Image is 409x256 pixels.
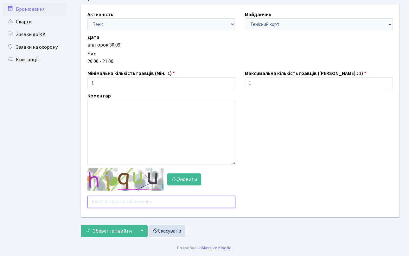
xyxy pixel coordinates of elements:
[3,28,67,41] a: Заявки до КК
[3,3,67,16] a: Бронювання
[149,225,185,237] a: Скасувати
[87,34,99,41] label: Дата
[81,225,136,237] button: Зберегти і вийти
[3,16,67,28] a: Скарги
[87,11,113,18] label: Активність
[87,168,163,191] img: default
[245,11,271,18] label: Майданчик
[87,41,393,49] div: вівторок 30.09
[3,53,67,66] a: Квитанції
[202,245,231,251] a: Massive Kinetic
[87,50,96,58] label: Час
[87,92,111,100] label: Коментар
[245,70,366,77] label: Максимальна кількість гравців ([PERSON_NAME].: 1)
[167,173,201,185] button: Оновити
[93,228,132,234] span: Зберегти і вийти
[3,41,67,53] a: Заявки на охорону
[87,196,235,208] input: Введіть текст із зображення
[87,58,393,65] div: 20:00 - 21:00
[87,70,175,77] label: Мінімальна кількість гравців (Мін.: 1)
[177,245,232,252] div: Розроблено .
